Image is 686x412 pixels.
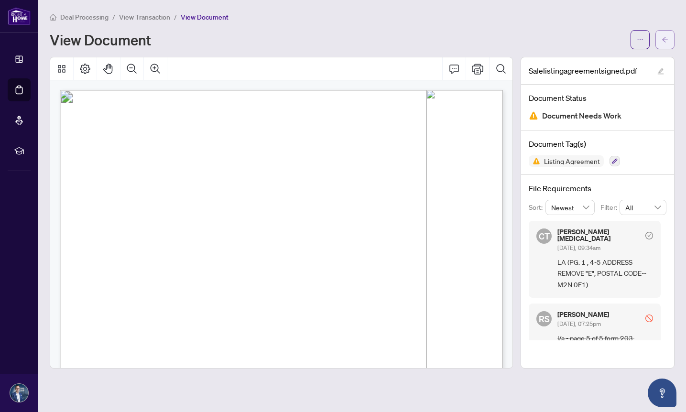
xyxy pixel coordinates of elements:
[648,379,676,407] button: Open asap
[540,158,604,164] span: Listing Agreement
[10,384,28,402] img: Profile Icon
[529,202,545,213] p: Sort:
[529,111,538,120] img: Document Status
[542,109,621,122] span: Document Needs Work
[529,92,666,104] h4: Document Status
[600,202,620,213] p: Filter:
[551,200,589,215] span: Newest
[557,320,601,327] span: [DATE], 07:25pm
[637,36,643,43] span: ellipsis
[119,13,170,22] span: View Transaction
[529,155,540,167] img: Status Icon
[529,65,637,76] span: Salelistingagreementsigned.pdf
[8,7,31,25] img: logo
[50,32,151,47] h1: View Document
[539,312,550,325] span: RS
[625,200,661,215] span: All
[557,228,642,242] h5: [PERSON_NAME][MEDICAL_DATA]
[50,14,56,21] span: home
[557,333,653,389] span: l/a - page 5 of 5 form 203 should be used instead of 271 and date must be filled it, either contr...
[557,257,653,290] span: LA (PG. 1 , 4-5 ADDRESS REMOVE "E", POSTAL CODE-- M2N 0E1)
[112,11,115,22] li: /
[645,232,653,239] span: check-circle
[557,311,609,318] h5: [PERSON_NAME]
[174,11,177,22] li: /
[657,68,664,75] span: edit
[529,183,666,194] h4: File Requirements
[662,36,668,43] span: arrow-left
[529,138,666,150] h4: Document Tag(s)
[645,314,653,322] span: stop
[557,244,600,251] span: [DATE], 09:34am
[60,13,109,22] span: Deal Processing
[539,229,550,243] span: CT
[181,13,229,22] span: View Document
